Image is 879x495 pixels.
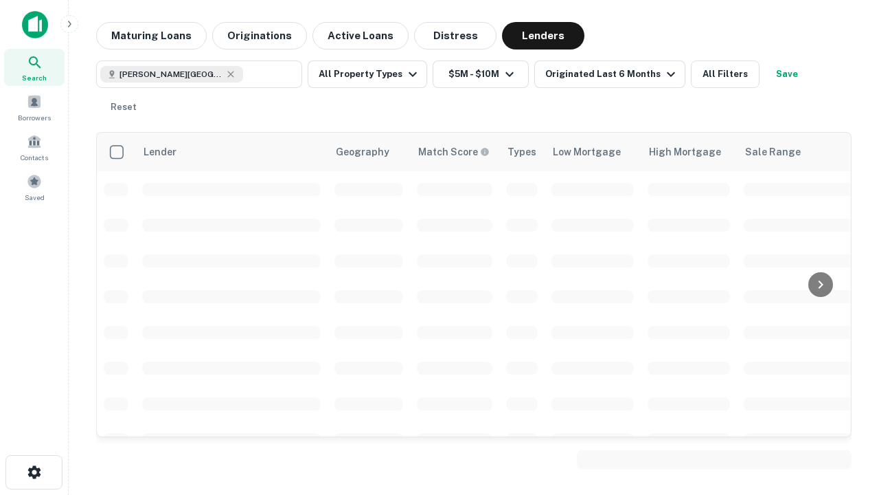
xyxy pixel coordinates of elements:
th: Capitalize uses an advanced AI algorithm to match your search with the best lender. The match sco... [410,133,499,171]
div: Geography [336,144,389,160]
th: Low Mortgage [545,133,641,171]
button: Reset [102,93,146,121]
span: Borrowers [18,112,51,123]
span: [PERSON_NAME][GEOGRAPHIC_DATA], [GEOGRAPHIC_DATA] [119,68,222,80]
span: Saved [25,192,45,203]
button: Originations [212,22,307,49]
div: Capitalize uses an advanced AI algorithm to match your search with the best lender. The match sco... [418,144,490,159]
div: High Mortgage [649,144,721,160]
button: Originated Last 6 Months [534,60,685,88]
button: Active Loans [312,22,409,49]
span: Search [22,72,47,83]
iframe: Chat Widget [810,385,879,451]
th: Lender [135,133,328,171]
th: Sale Range [737,133,860,171]
a: Saved [4,168,65,206]
button: Lenders [502,22,584,49]
img: capitalize-icon.png [22,11,48,38]
div: Low Mortgage [553,144,621,160]
div: Lender [144,144,176,160]
button: All Filters [691,60,760,88]
th: Types [499,133,545,171]
div: Originated Last 6 Months [545,66,679,82]
span: Contacts [21,152,48,163]
a: Contacts [4,129,65,166]
button: Save your search to get updates of matches that match your search criteria. [765,60,809,88]
a: Borrowers [4,89,65,126]
h6: Match Score [418,144,487,159]
button: Maturing Loans [96,22,207,49]
div: Types [507,144,536,160]
button: Distress [414,22,496,49]
th: High Mortgage [641,133,737,171]
div: Sale Range [745,144,801,160]
a: Search [4,49,65,86]
button: $5M - $10M [433,60,529,88]
th: Geography [328,133,410,171]
button: All Property Types [308,60,427,88]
